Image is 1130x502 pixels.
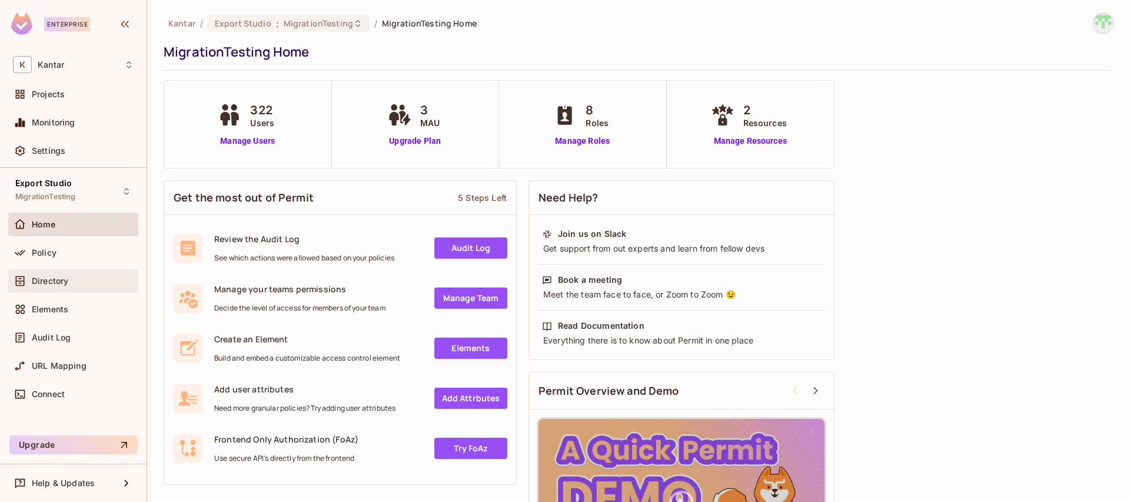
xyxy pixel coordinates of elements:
div: Join us on Slack [558,228,626,240]
span: Policy [32,248,56,257]
a: Manage Users [215,135,280,147]
span: Workspace: Kantar [38,60,64,70]
img: SReyMgAAAABJRU5ErkJggg== [11,13,32,35]
div: Everything there is to know about Permit in one place [542,335,821,346]
span: MigrationTesting Home [382,18,477,29]
div: Get support from out experts and learn from fellow devs [542,243,821,255]
span: MigrationTesting [284,18,353,29]
span: MigrationTesting [15,192,75,202]
span: Manage your teams permissions [214,283,385,295]
span: K [13,56,32,73]
span: 322 [250,101,274,119]
span: Roles [586,117,609,129]
a: Audit Log [434,237,507,259]
span: Elements [32,305,68,314]
a: Add Attrbutes [434,388,507,409]
span: Help & Updates [32,478,95,488]
a: Manage Roles [550,135,614,147]
span: Connect [32,389,65,399]
a: Manage Team [434,288,507,309]
span: Frontend Only Authorization (FoAz) [214,434,358,445]
div: Read Documentation [558,320,644,332]
span: 8 [586,101,609,119]
span: Projects [32,90,65,99]
a: Manage Resources [708,135,793,147]
a: Elements [434,338,507,359]
div: Meet the team face to face, or Zoom to Zoom 😉 [542,289,821,300]
li: / [200,18,203,29]
span: Need more granular policies? Try adding user attributes [214,404,395,413]
span: Users [250,117,274,129]
span: Export Studio [15,179,72,188]
button: Upgrade [9,435,137,454]
span: Create an Element [214,333,400,345]
span: Audit Log [32,333,71,342]
span: URL Mapping [32,361,87,371]
div: Book a meeting [558,274,622,286]
span: Permit Overview and Demo [539,384,679,398]
span: Settings [32,146,65,156]
span: See which actions were allowed based on your policies [214,253,394,263]
img: Devesh.Kumar@Kantar.com [1094,14,1113,33]
div: Enterprise [44,17,90,31]
li: / [374,18,377,29]
span: the active workspace [168,18,195,29]
span: Add user attributes [214,384,395,395]
span: Use secure API's directly from the frontend [214,454,358,463]
span: Directory [32,276,68,286]
span: Decide the level of access for members of your team [214,303,385,313]
span: : [275,19,280,28]
span: 2 [743,101,787,119]
span: 3 [420,101,440,119]
span: MAU [420,117,440,129]
div: 5 Steps Left [458,192,507,203]
span: Home [32,220,56,229]
span: Resources [743,117,787,129]
a: Upgrade Plan [385,135,446,147]
span: Export Studio [215,18,271,29]
span: Get the most out of Permit [174,190,314,205]
span: Monitoring [32,118,75,127]
a: Try FoAz [434,438,507,459]
span: Build and embed a customizable access control element [214,354,400,363]
span: Review the Audit Log [214,233,394,245]
div: MigrationTesting Home [164,43,1108,61]
span: Need Help? [539,190,599,205]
